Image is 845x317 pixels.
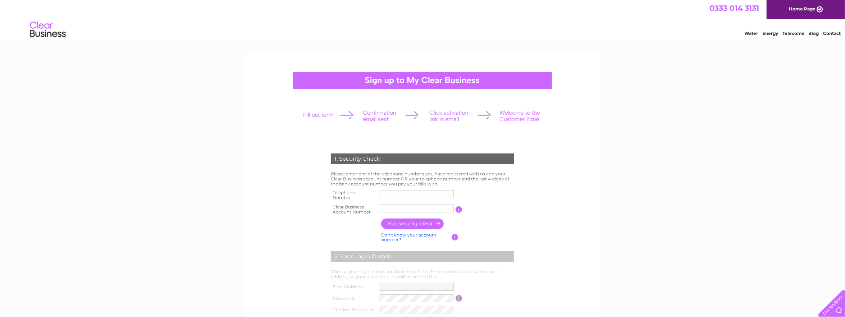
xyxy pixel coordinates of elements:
[329,267,516,281] td: Choose your login details for Customer Zone. The email must be a valid email address, as your act...
[381,232,437,243] a: Don't know your account number?
[329,293,378,304] th: Password
[782,31,804,36] a: Telecoms
[823,31,841,36] a: Contact
[329,281,378,293] th: Email Address
[762,31,778,36] a: Energy
[253,4,593,35] div: Clear Business is a trading name of Verastar Limited (registered in [GEOGRAPHIC_DATA] No. 3667643...
[329,202,378,217] th: Clear Business Account Number
[331,153,514,164] div: 1. Security Check
[452,234,458,240] input: Information
[331,251,514,262] div: 2. Your Login Details
[329,188,378,202] th: Telephone Number
[709,4,759,13] a: 0333 014 3131
[808,31,819,36] a: Blog
[744,31,758,36] a: Water
[329,304,378,316] th: Confirm Password
[29,19,66,41] img: logo.png
[329,170,516,188] td: Please enter one of the telephone numbers you have registered with us and your Clear Business acc...
[456,295,462,302] input: Information
[456,206,462,213] input: Information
